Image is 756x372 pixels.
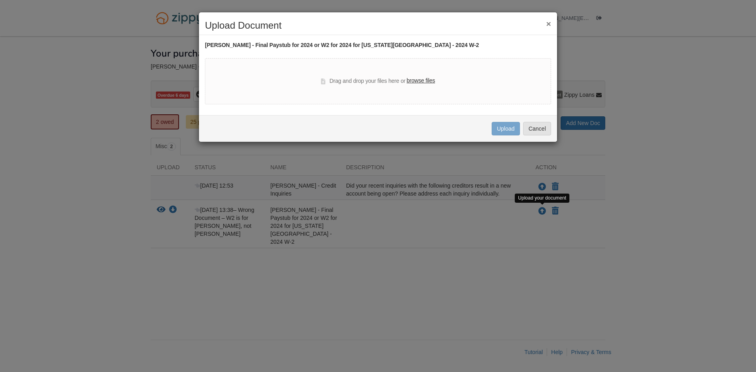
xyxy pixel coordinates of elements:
[523,122,551,135] button: Cancel
[205,41,551,50] div: [PERSON_NAME] - Final Paystub for 2024 or W2 for 2024 for [US_STATE][GEOGRAPHIC_DATA] - 2024 W-2
[546,20,551,28] button: ×
[515,194,569,203] div: Upload your document
[205,20,551,31] h2: Upload Document
[321,76,435,86] div: Drag and drop your files here or
[492,122,520,135] button: Upload
[407,76,435,85] label: browse files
